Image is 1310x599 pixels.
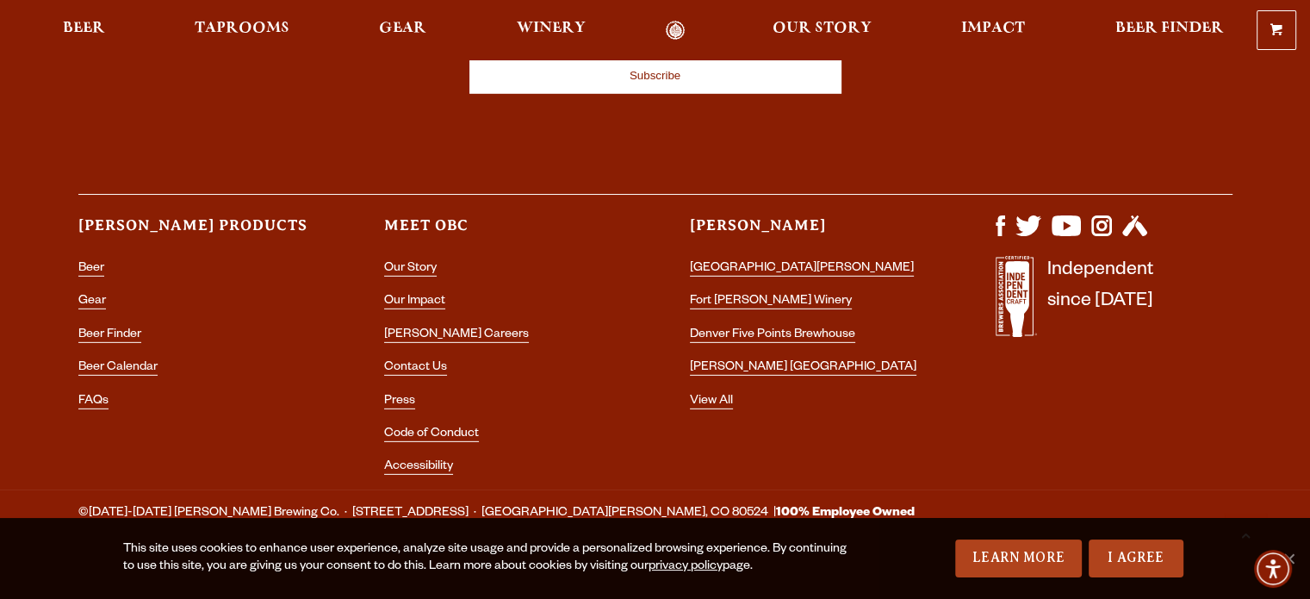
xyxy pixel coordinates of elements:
[384,361,447,376] a: Contact Us
[379,22,426,35] span: Gear
[469,56,841,94] input: Subscribe
[690,328,855,343] a: Denver Five Points Brewhouse
[690,361,916,376] a: [PERSON_NAME] [GEOGRAPHIC_DATA]
[384,215,621,251] h3: Meet OBC
[183,21,301,41] a: Taprooms
[1052,228,1081,241] a: Visit us on YouTube
[950,21,1036,41] a: Impact
[384,328,529,343] a: [PERSON_NAME] Careers
[368,21,438,41] a: Gear
[996,228,1005,241] a: Visit us on Facebook
[773,22,872,35] span: Our Story
[761,21,883,41] a: Our Story
[649,560,723,574] a: privacy policy
[1103,21,1234,41] a: Beer Finder
[78,361,158,376] a: Beer Calendar
[955,540,1082,577] a: Learn More
[1015,228,1041,241] a: Visit us on X (formerly Twitter)
[384,395,415,409] a: Press
[1224,513,1267,556] a: Scroll to top
[123,541,858,576] div: This site uses cookies to enhance user experience, analyze site usage and provide a personalized ...
[690,395,733,409] a: View All
[1047,256,1153,346] p: Independent since [DATE]
[384,427,479,442] a: Code of Conduct
[78,502,915,525] span: ©[DATE]-[DATE] [PERSON_NAME] Brewing Co. · [STREET_ADDRESS] · [GEOGRAPHIC_DATA][PERSON_NAME], CO ...
[1114,22,1223,35] span: Beer Finder
[1254,550,1292,588] div: Accessibility Menu
[78,262,104,277] a: Beer
[384,460,453,475] a: Accessibility
[63,22,105,35] span: Beer
[1089,540,1183,577] a: I Agree
[961,22,1025,35] span: Impact
[195,22,289,35] span: Taprooms
[78,295,106,309] a: Gear
[1091,228,1112,241] a: Visit us on Instagram
[690,295,852,309] a: Fort [PERSON_NAME] Winery
[384,295,445,309] a: Our Impact
[78,395,109,409] a: FAQs
[517,22,586,35] span: Winery
[776,507,915,521] strong: 100% Employee Owned
[384,262,437,277] a: Our Story
[78,328,141,343] a: Beer Finder
[643,21,708,41] a: Odell Home
[52,21,116,41] a: Beer
[690,215,927,251] h3: [PERSON_NAME]
[1122,228,1147,241] a: Visit us on Untappd
[78,215,315,251] h3: [PERSON_NAME] Products
[690,262,914,277] a: [GEOGRAPHIC_DATA][PERSON_NAME]
[506,21,597,41] a: Winery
